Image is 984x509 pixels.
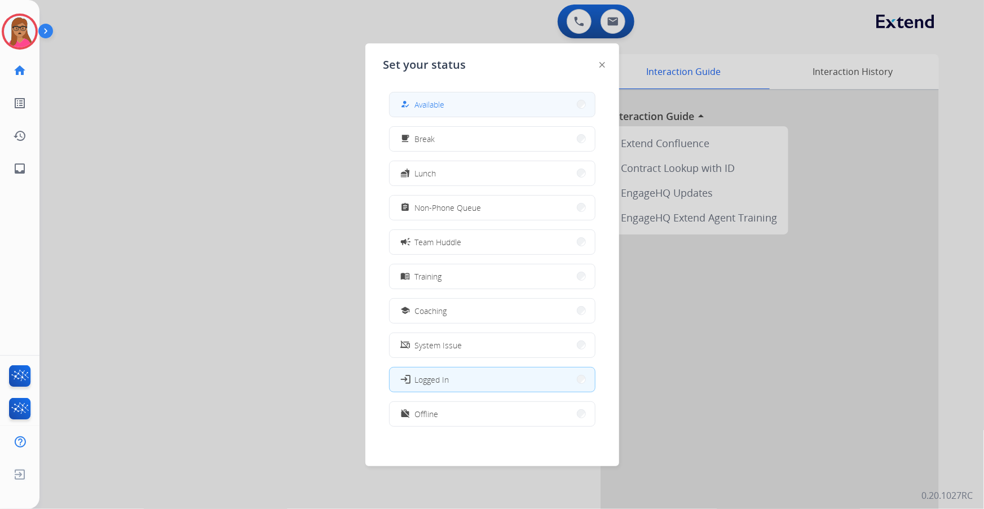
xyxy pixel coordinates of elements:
span: Available [415,99,445,110]
img: close-button [599,62,605,68]
mat-icon: history [13,129,27,143]
span: Break [415,133,435,145]
mat-icon: assignment [400,203,410,213]
button: Team Huddle [390,230,595,254]
mat-icon: list_alt [13,96,27,110]
button: Coaching [390,299,595,323]
mat-icon: how_to_reg [400,100,410,109]
span: Offline [415,408,439,420]
button: Non-Phone Queue [390,196,595,220]
button: Available [390,92,595,117]
p: 0.20.1027RC [921,489,973,502]
mat-icon: school [400,306,410,316]
button: Break [390,127,595,151]
span: Set your status [383,57,466,73]
span: Logged In [415,374,449,386]
button: System Issue [390,333,595,357]
span: System Issue [415,339,462,351]
mat-icon: phonelink_off [400,340,410,350]
mat-icon: home [13,64,27,77]
button: Training [390,264,595,289]
span: Training [415,271,442,282]
img: avatar [4,16,36,47]
span: Team Huddle [415,236,462,248]
mat-icon: menu_book [400,272,410,281]
mat-icon: login [399,374,411,385]
mat-icon: work_off [400,409,410,419]
mat-icon: fastfood [400,169,410,178]
button: Offline [390,402,595,426]
mat-icon: campaign [399,236,411,247]
span: Non-Phone Queue [415,202,482,214]
span: Lunch [415,167,436,179]
button: Logged In [390,368,595,392]
span: Coaching [415,305,447,317]
button: Lunch [390,161,595,185]
mat-icon: inbox [13,162,27,175]
mat-icon: free_breakfast [400,134,410,144]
